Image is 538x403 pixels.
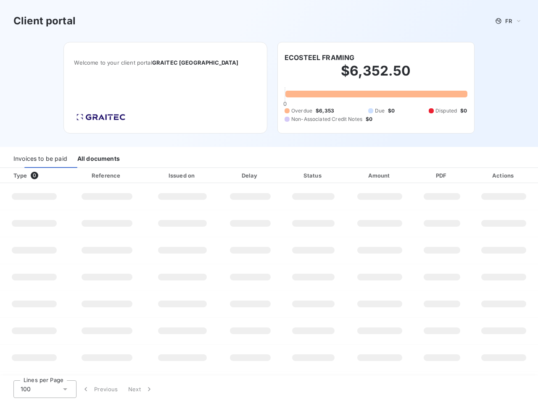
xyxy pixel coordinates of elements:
[8,171,66,180] div: Type
[471,171,536,180] div: Actions
[375,107,385,115] span: Due
[221,171,280,180] div: Delay
[13,150,67,168] div: Invoices to be paid
[152,59,239,66] span: GRAITEC [GEOGRAPHIC_DATA]
[388,107,395,115] span: $0
[283,100,287,107] span: 0
[123,380,158,398] button: Next
[283,171,344,180] div: Status
[147,171,218,180] div: Issued on
[74,59,257,66] span: Welcome to your client portal
[76,380,123,398] button: Previous
[291,115,362,123] span: Non-Associated Credit Notes
[13,13,76,29] h3: Client portal
[316,107,334,115] span: $6,353
[435,107,457,115] span: Disputed
[291,107,312,115] span: Overdue
[77,150,120,168] div: All documents
[416,171,468,180] div: PDF
[366,115,372,123] span: $0
[347,171,413,180] div: Amount
[460,107,467,115] span: $0
[31,172,38,179] span: 0
[74,111,128,123] img: Company logo
[92,172,120,179] div: Reference
[21,385,31,393] span: 100
[505,18,512,24] span: FR
[285,63,467,88] h2: $6,352.50
[285,52,354,63] h6: ECOSTEEL FRAMING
